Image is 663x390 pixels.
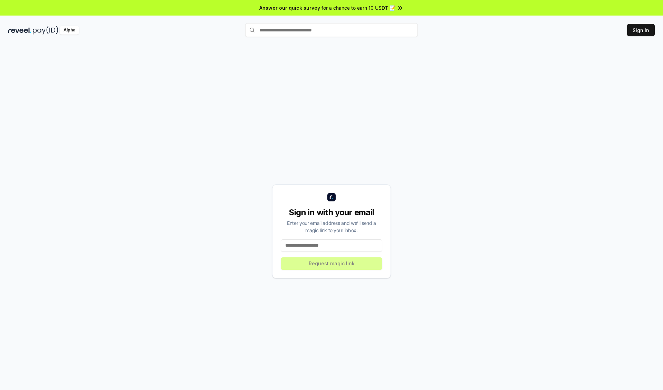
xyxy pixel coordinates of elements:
span: for a chance to earn 10 USDT 📝 [321,4,395,11]
img: pay_id [33,26,58,35]
div: Sign in with your email [281,207,382,218]
span: Answer our quick survey [259,4,320,11]
button: Sign In [627,24,655,36]
div: Enter your email address and we’ll send a magic link to your inbox. [281,219,382,234]
div: Alpha [60,26,79,35]
img: reveel_dark [8,26,31,35]
img: logo_small [327,193,336,201]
